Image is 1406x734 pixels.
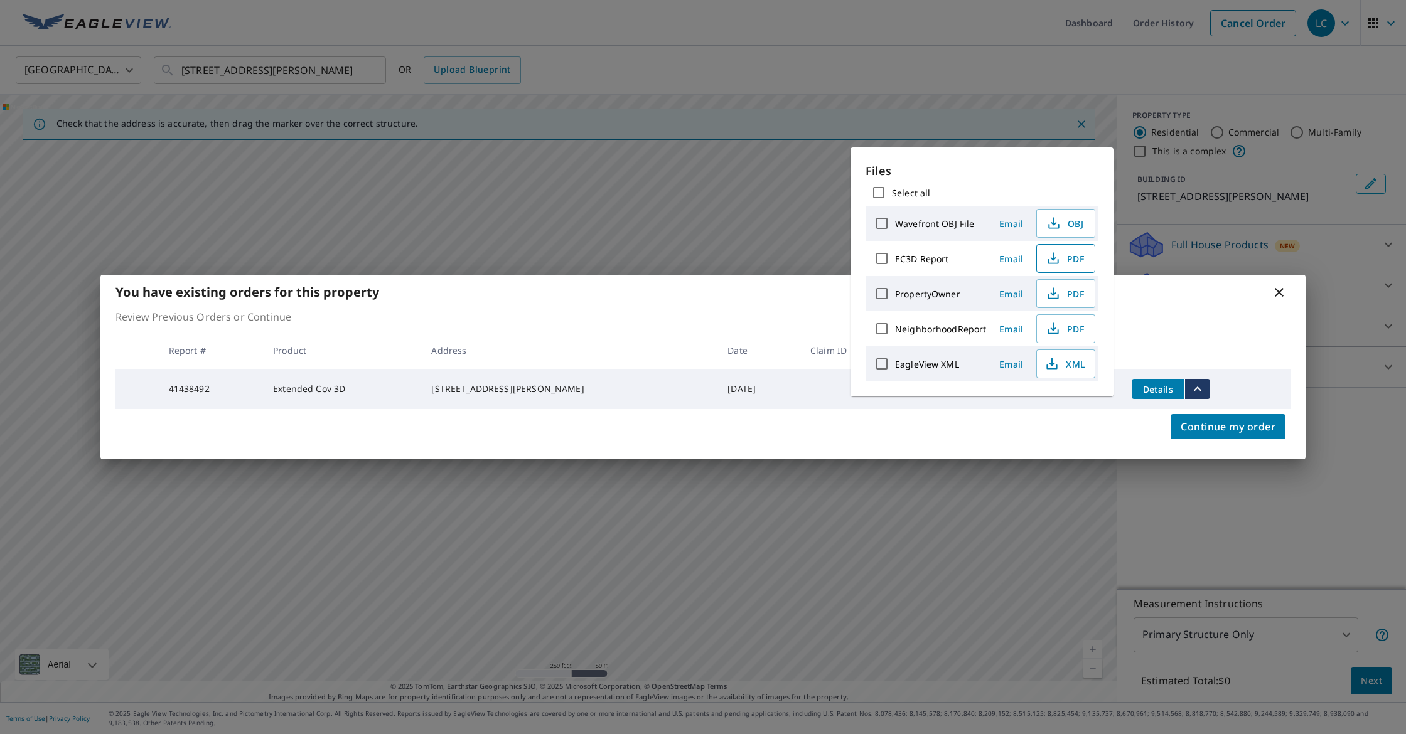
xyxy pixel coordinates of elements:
[996,358,1026,370] span: Email
[159,332,264,369] th: Report #
[991,319,1031,339] button: Email
[1171,414,1285,439] button: Continue my order
[892,187,930,199] label: Select all
[1044,216,1085,231] span: OBJ
[421,332,717,369] th: Address
[895,288,960,300] label: PropertyOwner
[159,369,264,409] td: 41438492
[1036,244,1095,273] button: PDF
[717,332,800,369] th: Date
[991,214,1031,233] button: Email
[1139,383,1177,395] span: Details
[263,332,421,369] th: Product
[800,332,898,369] th: Claim ID
[996,253,1026,265] span: Email
[115,284,379,301] b: You have existing orders for this property
[1036,314,1095,343] button: PDF
[1044,251,1085,266] span: PDF
[1181,418,1275,435] span: Continue my order
[991,249,1031,269] button: Email
[895,218,974,230] label: Wavefront OBJ File
[996,323,1026,335] span: Email
[1036,349,1095,378] button: XML
[996,218,1026,230] span: Email
[895,358,959,370] label: EagleView XML
[1044,286,1085,301] span: PDF
[717,369,800,409] td: [DATE]
[431,383,707,395] div: [STREET_ADDRESS][PERSON_NAME]
[1132,379,1184,399] button: detailsBtn-41438492
[115,309,1291,324] p: Review Previous Orders or Continue
[1044,356,1085,371] span: XML
[1036,209,1095,238] button: OBJ
[991,284,1031,304] button: Email
[996,288,1026,300] span: Email
[263,369,421,409] td: Extended Cov 3D
[1036,279,1095,308] button: PDF
[1044,321,1085,336] span: PDF
[895,323,986,335] label: NeighborhoodReport
[866,162,1098,179] p: Files
[895,253,948,265] label: EC3D Report
[991,354,1031,374] button: Email
[1184,379,1210,399] button: filesDropdownBtn-41438492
